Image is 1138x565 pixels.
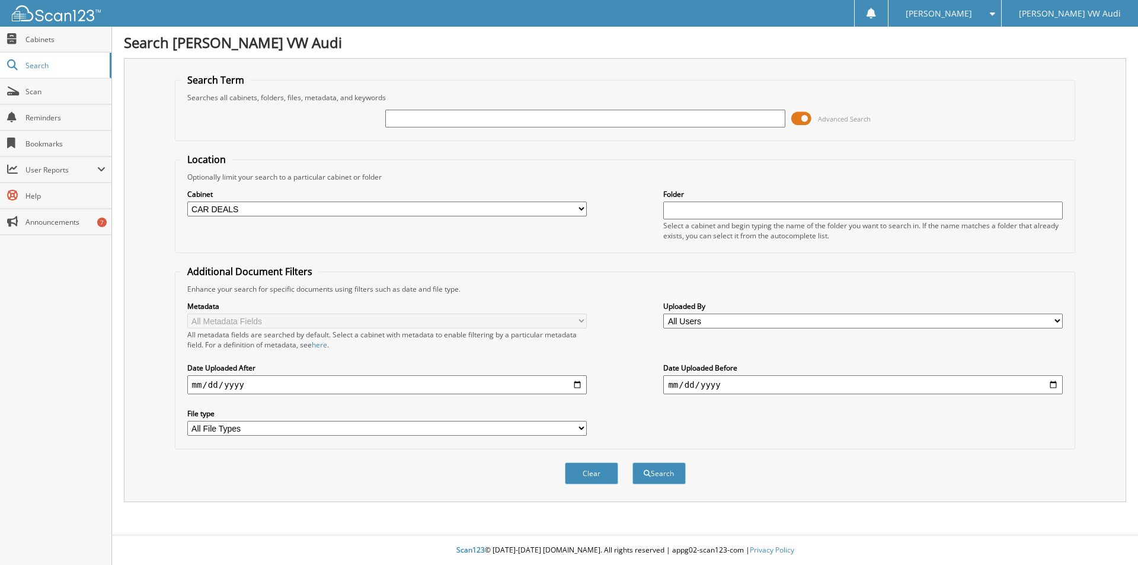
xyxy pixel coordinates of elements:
[25,87,106,97] span: Scan
[750,545,794,555] a: Privacy Policy
[181,172,1069,182] div: Optionally limit your search to a particular cabinet or folder
[25,139,106,149] span: Bookmarks
[187,375,587,394] input: start
[25,191,106,201] span: Help
[312,340,327,350] a: here
[818,114,871,123] span: Advanced Search
[663,221,1063,241] div: Select a cabinet and begin typing the name of the folder you want to search in. If the name match...
[97,218,107,227] div: 7
[181,74,250,87] legend: Search Term
[181,153,232,166] legend: Location
[25,60,104,71] span: Search
[187,189,587,199] label: Cabinet
[1019,10,1121,17] span: [PERSON_NAME] VW Audi
[632,462,686,484] button: Search
[663,363,1063,373] label: Date Uploaded Before
[565,462,618,484] button: Clear
[25,113,106,123] span: Reminders
[181,92,1069,103] div: Searches all cabinets, folders, files, metadata, and keywords
[181,265,318,278] legend: Additional Document Filters
[12,5,101,21] img: scan123-logo-white.svg
[112,536,1138,565] div: © [DATE]-[DATE] [DOMAIN_NAME]. All rights reserved | appg02-scan123-com |
[187,363,587,373] label: Date Uploaded After
[456,545,485,555] span: Scan123
[124,33,1126,52] h1: Search [PERSON_NAME] VW Audi
[181,284,1069,294] div: Enhance your search for specific documents using filters such as date and file type.
[663,189,1063,199] label: Folder
[663,301,1063,311] label: Uploaded By
[187,301,587,311] label: Metadata
[187,408,587,419] label: File type
[906,10,972,17] span: [PERSON_NAME]
[25,165,97,175] span: User Reports
[1079,508,1138,565] iframe: Chat Widget
[663,375,1063,394] input: end
[187,330,587,350] div: All metadata fields are searched by default. Select a cabinet with metadata to enable filtering b...
[25,34,106,44] span: Cabinets
[25,217,106,227] span: Announcements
